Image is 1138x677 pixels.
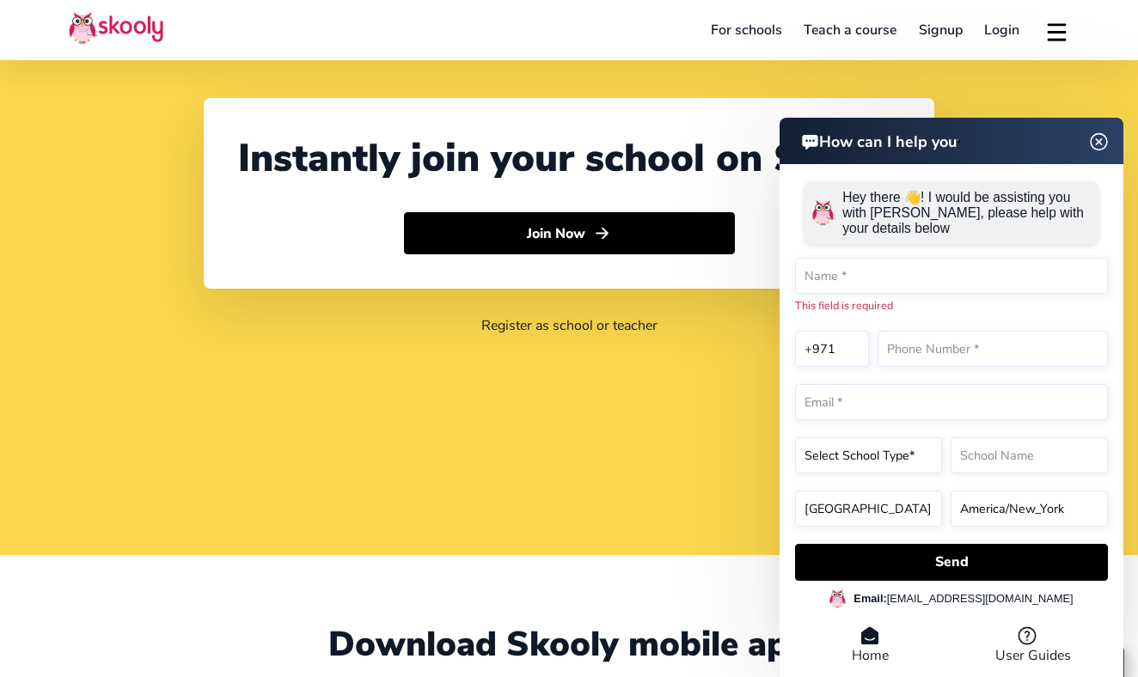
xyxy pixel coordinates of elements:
a: Login [974,16,1031,44]
a: For schools [700,16,793,44]
button: menu outline [1044,16,1069,45]
a: Register as school or teacher [481,316,658,335]
a: Signup [908,16,974,44]
button: Join Nowarrow forward outline [404,212,735,255]
div: Download Skooly mobile app [69,624,1069,665]
img: Skooly [69,11,163,45]
ion-icon: arrow forward outline [593,224,611,242]
a: Teach a course [792,16,908,44]
div: Instantly join your school on Skooly [238,132,900,185]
